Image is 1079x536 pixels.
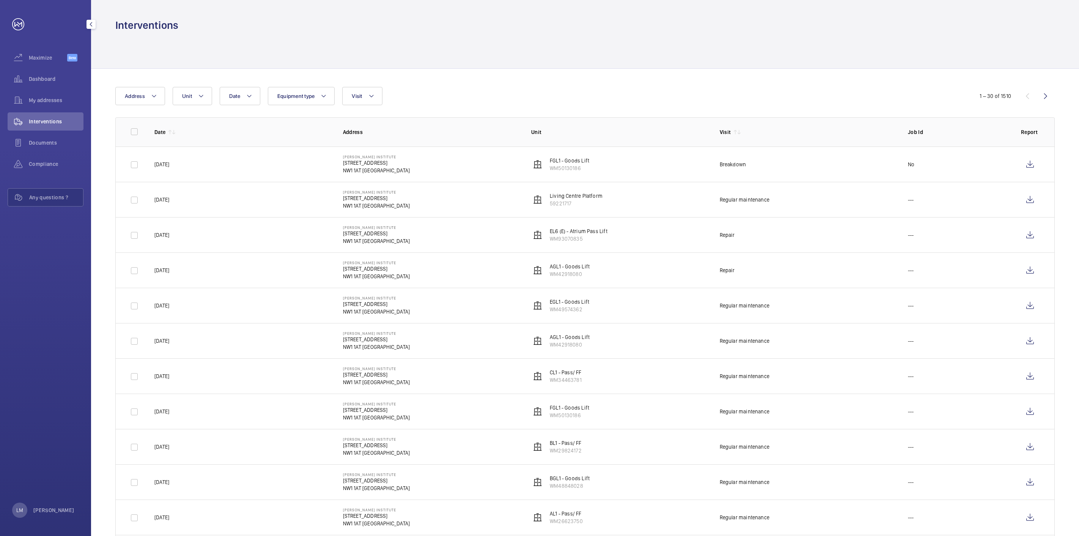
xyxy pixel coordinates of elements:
[115,87,165,105] button: Address
[343,512,410,520] p: [STREET_ADDRESS]
[343,441,410,449] p: [STREET_ADDRESS]
[268,87,335,105] button: Equipment type
[343,484,410,492] p: NW1 1AT [GEOGRAPHIC_DATA]
[154,372,169,380] p: [DATE]
[16,506,23,514] p: LM
[343,194,410,202] p: [STREET_ADDRESS]
[1021,128,1039,136] p: Report
[720,337,769,345] div: Regular maintenance
[154,161,169,168] p: [DATE]
[343,128,519,136] p: Address
[67,54,77,61] span: Beta
[343,477,410,484] p: [STREET_ADDRESS]
[550,376,582,384] p: WM34463781
[550,517,583,525] p: WM26623750
[533,513,542,522] img: elevator.svg
[343,371,410,378] p: [STREET_ADDRESS]
[29,160,83,168] span: Compliance
[154,128,165,136] p: Date
[343,154,410,159] p: [PERSON_NAME] Institute
[220,87,260,105] button: Date
[29,54,67,61] span: Maximize
[908,302,914,309] p: ---
[343,343,410,351] p: NW1 1AT [GEOGRAPHIC_DATA]
[550,164,589,172] p: WM50130186
[550,369,582,376] p: CL1 - Pass/ FF
[154,514,169,521] p: [DATE]
[908,443,914,451] p: ---
[343,202,410,210] p: NW1 1AT [GEOGRAPHIC_DATA]
[343,260,410,265] p: [PERSON_NAME] Institute
[550,235,607,243] p: WM93070835
[29,194,83,201] span: Any questions ?
[343,167,410,174] p: NW1 1AT [GEOGRAPHIC_DATA]
[115,18,178,32] h1: Interventions
[550,333,590,341] p: AGL1 - Goods Lift
[125,93,145,99] span: Address
[908,337,914,345] p: ---
[533,336,542,345] img: elevator.svg
[550,439,582,447] p: BL1 - Pass/ FF
[343,300,410,308] p: [STREET_ADDRESS]
[154,443,169,451] p: [DATE]
[343,237,410,245] p: NW1 1AT [GEOGRAPHIC_DATA]
[229,93,240,99] span: Date
[908,161,914,168] p: No
[154,266,169,274] p: [DATE]
[908,196,914,203] p: ---
[980,92,1011,100] div: 1 – 30 of 1510
[908,128,1009,136] p: Job Id
[533,372,542,381] img: elevator.svg
[550,475,590,482] p: BGL1 - Goods Lift
[343,378,410,386] p: NW1 1AT [GEOGRAPHIC_DATA]
[720,302,769,309] div: Regular maintenance
[550,447,582,454] p: WM29824172
[343,508,410,512] p: [PERSON_NAME] Institute
[33,506,74,514] p: [PERSON_NAME]
[533,301,542,310] img: elevator.svg
[343,190,410,194] p: [PERSON_NAME] Institute
[531,128,708,136] p: Unit
[29,139,83,147] span: Documents
[533,442,542,451] img: elevator.svg
[343,331,410,336] p: [PERSON_NAME] Institute
[182,93,192,99] span: Unit
[29,96,83,104] span: My addresses
[533,266,542,275] img: elevator.svg
[343,308,410,315] p: NW1 1AT [GEOGRAPHIC_DATA]
[277,93,315,99] span: Equipment type
[343,225,410,230] p: [PERSON_NAME] Institute
[550,404,589,411] p: FGL1 - Goods Lift
[550,510,583,517] p: AL1 - Pass/ FF
[154,478,169,486] p: [DATE]
[550,200,602,207] p: 59221717
[343,273,410,280] p: NW1 1AT [GEOGRAPHIC_DATA]
[29,75,83,83] span: Dashboard
[720,128,731,136] p: Visit
[343,402,410,406] p: [PERSON_NAME] Institute
[908,478,914,486] p: ---
[908,408,914,415] p: ---
[908,372,914,380] p: ---
[533,160,542,169] img: elevator.svg
[720,231,735,239] div: Repair
[550,306,589,313] p: WM49574362
[173,87,212,105] button: Unit
[908,231,914,239] p: ---
[343,296,410,300] p: [PERSON_NAME] Institute
[720,478,769,486] div: Regular maintenance
[720,514,769,521] div: Regular maintenance
[550,263,590,270] p: AGL1 - Goods Lift
[343,366,410,371] p: [PERSON_NAME] Institute
[720,266,735,274] div: Repair
[343,472,410,477] p: [PERSON_NAME] Institute
[343,230,410,237] p: [STREET_ADDRESS]
[908,266,914,274] p: ---
[550,192,602,200] p: Living Centre Platform
[343,520,410,527] p: NW1 1AT [GEOGRAPHIC_DATA]
[154,196,169,203] p: [DATE]
[154,408,169,415] p: [DATE]
[154,302,169,309] p: [DATE]
[154,337,169,345] p: [DATE]
[343,406,410,414] p: [STREET_ADDRESS]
